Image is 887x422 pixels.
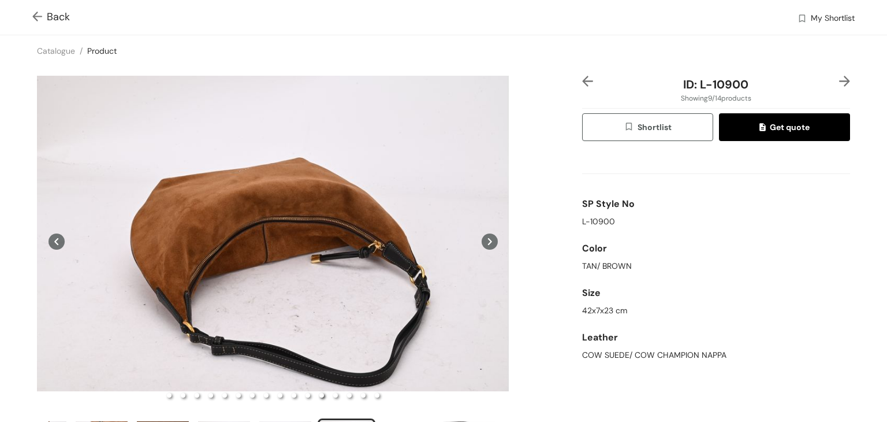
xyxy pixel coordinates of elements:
[250,393,255,398] li: slide item 7
[719,113,850,141] button: quoteGet quote
[181,393,185,398] li: slide item 2
[582,326,850,349] div: Leather
[333,393,338,398] li: slide item 13
[582,237,850,260] div: Color
[797,13,807,25] img: wishlist
[361,393,366,398] li: slide item 15
[264,393,269,398] li: slide item 8
[292,393,296,398] li: slide item 10
[839,76,850,87] img: right
[582,282,850,305] div: Size
[32,9,70,25] span: Back
[582,193,850,216] div: SP Style No
[624,121,672,134] span: Shortlist
[236,393,241,398] li: slide item 6
[582,76,593,87] img: left
[681,93,751,103] span: Showing 9 / 14 products
[375,393,379,398] li: slide item 16
[195,393,199,398] li: slide item 3
[80,46,83,56] span: /
[759,123,769,134] img: quote
[811,12,855,26] span: My Shortlist
[208,393,213,398] li: slide item 4
[305,393,310,398] li: slide item 11
[624,121,638,134] img: wishlist
[582,349,850,361] div: COW SUEDE/ COW CHAMPION NAPPA
[278,393,282,398] li: slide item 9
[167,393,172,398] li: slide item 1
[319,393,324,398] li: slide item 12
[37,46,75,56] a: Catalogue
[582,216,850,228] div: L-10900
[582,113,713,141] button: wishlistShortlist
[87,46,117,56] a: Product
[347,393,352,398] li: slide item 14
[582,260,850,272] div: TAN/ BROWN
[222,393,227,398] li: slide item 5
[683,77,748,92] span: ID: L-10900
[582,305,850,317] div: 42x7x23 cm
[759,121,809,134] span: Get quote
[32,12,47,24] img: Go back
